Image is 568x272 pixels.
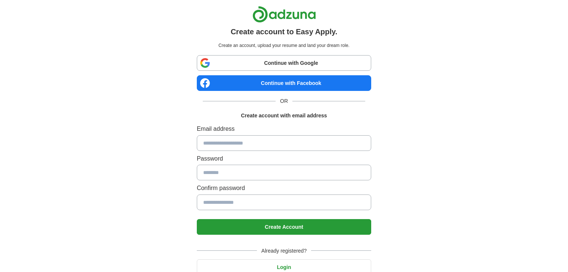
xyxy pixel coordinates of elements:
a: Continue with Facebook [197,75,371,91]
label: Confirm password [197,183,371,193]
img: Adzuna logo [252,6,316,23]
a: Continue with Google [197,55,371,71]
label: Password [197,154,371,164]
p: Create an account, upload your resume and land your dream role. [198,42,370,49]
button: Create Account [197,219,371,235]
span: Already registered? [257,247,311,255]
label: Email address [197,124,371,134]
a: Login [197,264,371,270]
h1: Create account to Easy Apply. [231,26,338,38]
span: OR [276,97,292,105]
h1: Create account with email address [241,111,327,120]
